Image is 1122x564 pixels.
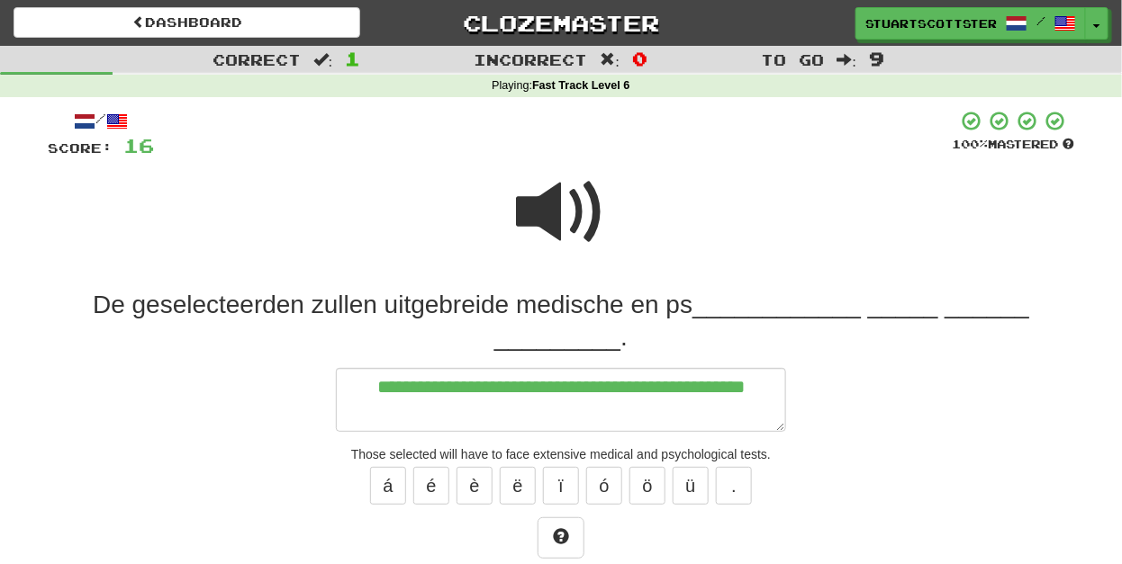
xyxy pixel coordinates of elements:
[370,467,406,505] button: á
[1036,14,1045,27] span: /
[413,467,449,505] button: é
[457,467,493,505] button: è
[387,7,734,39] a: Clozemaster
[345,48,360,69] span: 1
[952,137,1074,153] div: Mastered
[865,15,997,31] span: stuartscottster
[313,52,333,67] span: :
[48,445,1074,463] div: Those selected will have to face extensive medical and psychological tests.
[14,7,360,38] a: Dashboard
[952,137,988,151] span: 100 %
[601,52,620,67] span: :
[762,50,825,68] span: To go
[586,467,622,505] button: ó
[532,79,630,92] strong: Fast Track Level 6
[673,467,709,505] button: ü
[48,110,154,132] div: /
[716,467,752,505] button: .
[837,52,857,67] span: :
[123,134,154,157] span: 16
[632,48,647,69] span: 0
[213,50,301,68] span: Correct
[538,517,584,559] button: Hint!
[48,289,1074,354] div: De geselecteerden zullen uitgebreide medische en ps____________ _____ ______ _________.
[48,140,113,156] span: Score:
[543,467,579,505] button: ï
[869,48,884,69] span: 9
[855,7,1086,40] a: stuartscottster /
[475,50,588,68] span: Incorrect
[500,467,536,505] button: ë
[629,467,665,505] button: ö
